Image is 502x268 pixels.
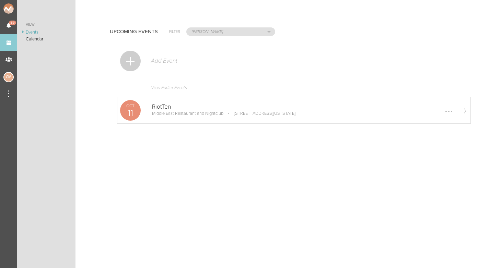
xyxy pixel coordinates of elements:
[120,108,141,118] p: 11
[169,29,180,35] h6: Filter
[17,21,75,29] a: View
[110,29,158,35] h4: Upcoming Events
[152,111,223,116] p: Middle East Restaurant and Nightclub
[9,21,16,25] span: 59
[150,58,177,64] p: Add Event
[3,3,42,14] img: NOMAD
[17,29,75,36] a: Events
[120,82,468,97] a: View Earlier Events
[152,103,457,110] p: RiotTen
[17,36,75,42] a: Calendar
[224,111,295,116] p: [STREET_ADDRESS][US_STATE]
[120,104,141,108] p: Oct
[3,72,14,82] div: Charlie McGinley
